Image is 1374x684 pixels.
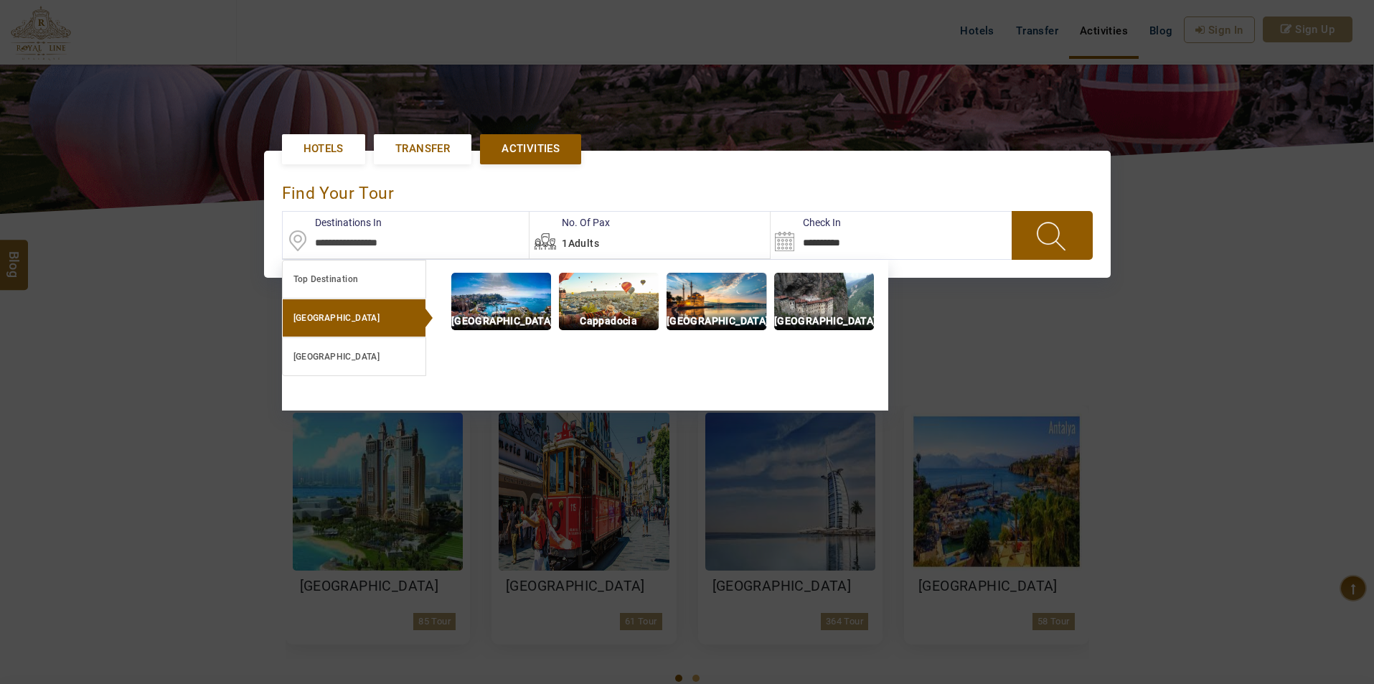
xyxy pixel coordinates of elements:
span: Transfer [395,141,450,156]
p: [GEOGRAPHIC_DATA] [451,313,551,329]
a: Top Destination [282,260,426,299]
div: find your Tour [282,169,1093,211]
img: img [559,273,659,330]
span: 1Adults [562,238,599,249]
a: Activities [480,134,581,164]
p: [GEOGRAPHIC_DATA] [774,313,874,329]
span: Activities [502,141,560,156]
label: Destinations In [283,215,382,230]
a: Hotels [282,134,365,164]
b: [GEOGRAPHIC_DATA] [293,352,380,362]
b: [GEOGRAPHIC_DATA] [293,313,380,323]
a: [GEOGRAPHIC_DATA] [282,299,426,337]
a: Transfer [374,134,471,164]
img: img [667,273,766,330]
p: Cappadocia [559,313,659,329]
label: No. Of Pax [530,215,610,230]
span: Hotels [303,141,344,156]
p: [GEOGRAPHIC_DATA] [667,313,766,329]
img: img [774,273,874,330]
b: Top Destination [293,274,359,284]
a: [GEOGRAPHIC_DATA] [282,337,426,376]
label: Check In [771,215,841,230]
img: img [451,273,551,330]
